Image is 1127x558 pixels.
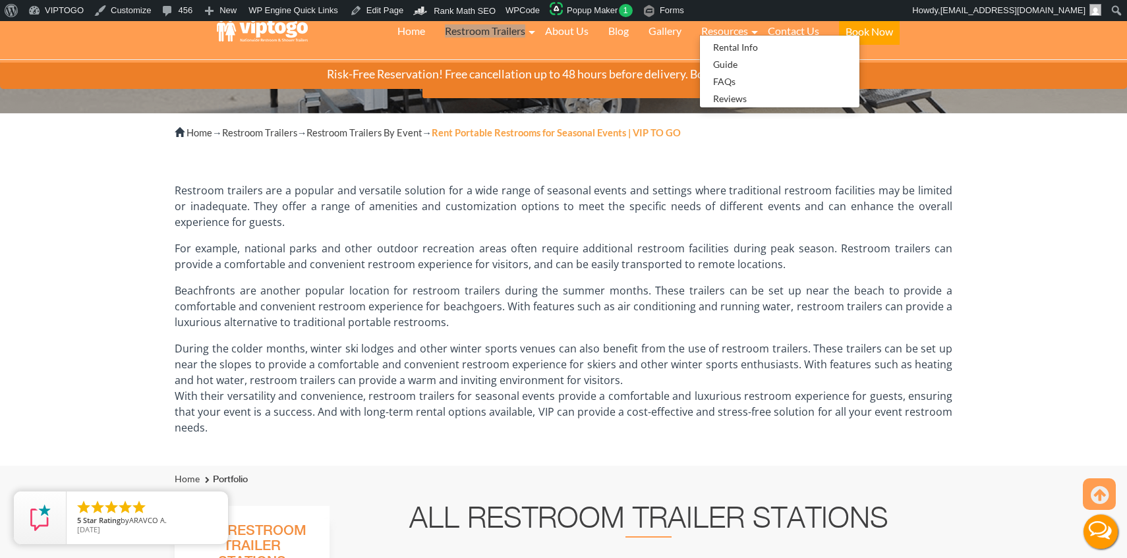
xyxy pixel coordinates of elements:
a: Blog [598,16,639,45]
li: Portfolio [202,472,248,488]
span: Rank Math SEO [434,6,496,16]
a: Home [175,473,200,484]
p: Restroom trailers are a popular and versatile solution for a wide range of seasonal events and se... [175,182,952,230]
span: 1 [619,4,633,17]
img: Review Rating [27,505,53,531]
a: Rental Info [700,39,771,56]
a: Home [388,16,435,45]
p: During the colder months, winter ski lodges and other winter sports venues can also benefit from ... [175,341,952,435]
a: Book Now [829,16,910,53]
strong: Rent Portable Restrooms for Seasonal Events | VIP TO GO [432,127,681,138]
li:  [90,499,105,515]
span: ARAVCO A. [129,515,167,525]
a: About Us [535,16,598,45]
li:  [103,499,119,515]
span: 5 [77,515,81,525]
li:  [76,499,92,515]
span: Star Rating [83,515,121,525]
a: Home [187,127,212,138]
span: → → → [187,127,681,138]
a: Resources [691,16,758,45]
p: For example, national parks and other outdoor recreation areas often require additional restroom ... [175,240,952,272]
a: FAQs [700,73,749,90]
a: Guide [700,56,751,73]
a: Restroom Trailers By Event [306,127,422,138]
button: Live Chat [1074,505,1127,558]
a: Gallery [639,16,691,45]
li:  [131,499,147,515]
a: Contact Us [758,16,829,45]
li:  [117,499,133,515]
a: Restroom Trailers [222,127,297,138]
span: [DATE] [77,524,100,534]
a: Restroom Trailers [435,16,535,45]
span: by [77,516,217,526]
span: [EMAIL_ADDRESS][DOMAIN_NAME] [940,5,1085,15]
button: Book Now [839,18,900,45]
h2: All Restroom Trailer Stations [347,506,950,538]
p: Beachfronts are another popular location for restroom trailers during the summer months. These tr... [175,283,952,330]
a: Reviews [700,90,760,107]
